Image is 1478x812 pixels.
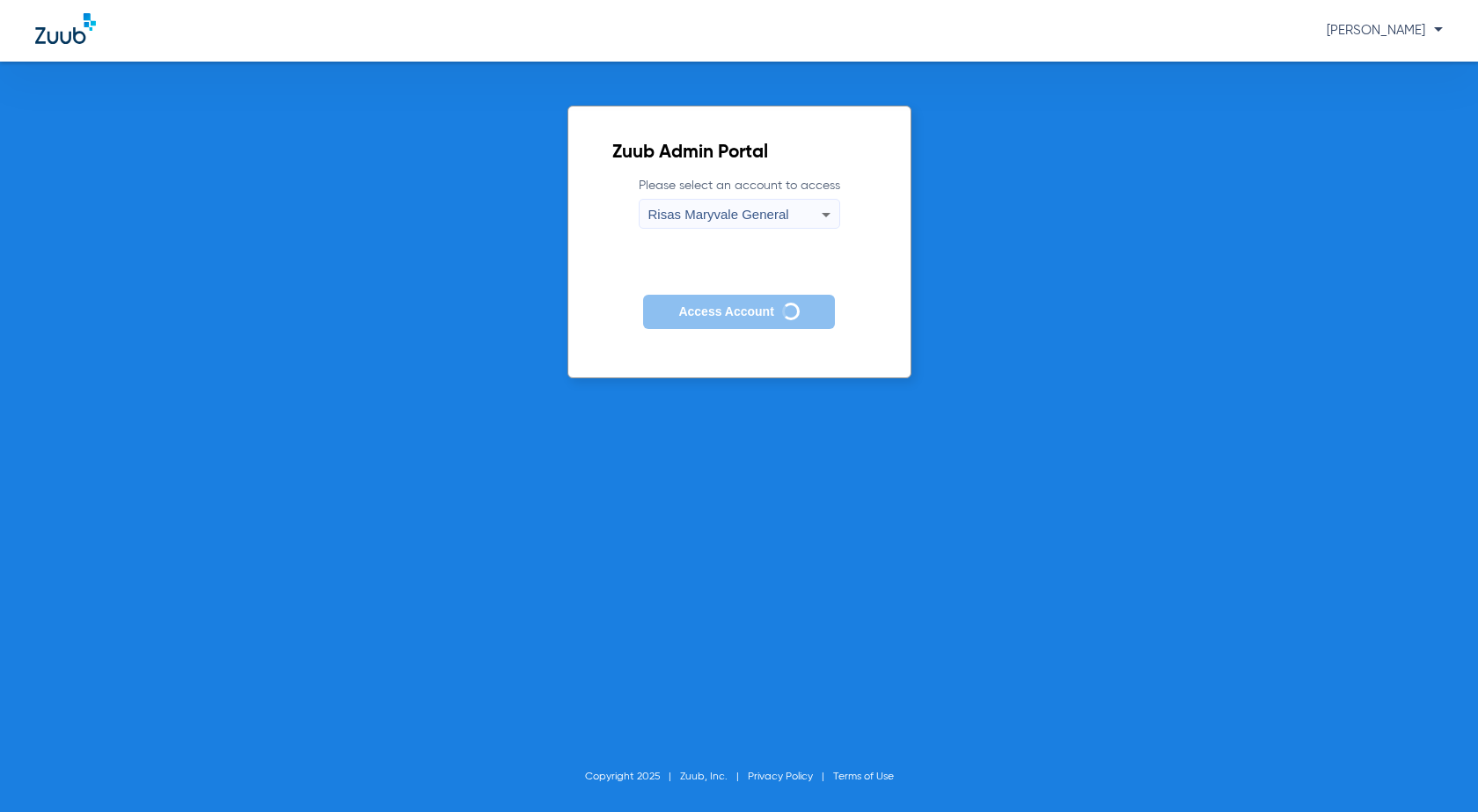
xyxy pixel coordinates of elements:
[612,144,867,162] h2: Zuub Admin Portal
[1327,24,1443,37] span: [PERSON_NAME]
[585,768,680,786] li: Copyright 2025
[678,304,773,318] span: Access Account
[833,772,894,782] a: Terms of Use
[1390,728,1478,812] iframe: Chat Widget
[35,13,96,44] img: Zuub Logo
[648,207,789,222] span: Risas Maryvale General
[639,177,840,229] label: Please select an account to access
[748,772,813,782] a: Privacy Policy
[680,768,748,786] li: Zuub, Inc.
[643,295,834,329] button: Access Account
